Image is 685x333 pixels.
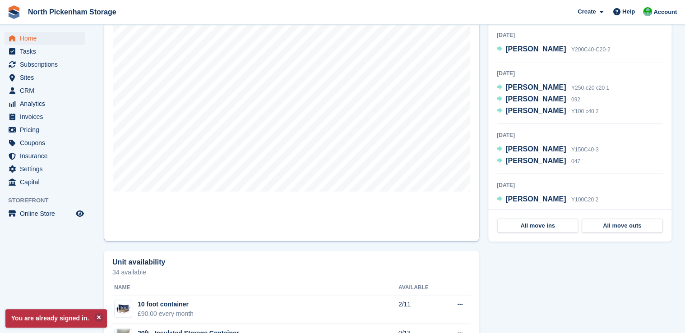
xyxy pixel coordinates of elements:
[5,309,107,328] p: You are already signed in.
[571,108,599,114] span: Y100 c40 2
[115,302,132,315] img: 10-ft-container.jpg
[653,8,677,17] span: Account
[112,269,471,275] p: 34 available
[497,144,598,155] a: [PERSON_NAME] Y150C40-3
[5,45,85,58] a: menu
[505,45,566,53] span: [PERSON_NAME]
[5,71,85,84] a: menu
[5,58,85,71] a: menu
[497,155,580,167] a: [PERSON_NAME] 047
[5,123,85,136] a: menu
[5,84,85,97] a: menu
[5,176,85,188] a: menu
[20,84,74,97] span: CRM
[571,46,611,53] span: Y200C40-C20-2
[505,195,566,203] span: [PERSON_NAME]
[20,163,74,175] span: Settings
[20,176,74,188] span: Capital
[571,146,599,153] span: Y150C40-3
[20,58,74,71] span: Subscriptions
[497,31,663,39] div: [DATE]
[7,5,21,19] img: stora-icon-8386f47178a22dfd0bd8f6a31ec36ba5ce8667c1dd55bd0f319d3a0aa187defe.svg
[20,207,74,220] span: Online Store
[5,207,85,220] a: menu
[497,105,598,117] a: [PERSON_NAME] Y100 c40 2
[5,97,85,110] a: menu
[20,137,74,149] span: Coupons
[505,157,566,164] span: [PERSON_NAME]
[20,123,74,136] span: Pricing
[497,131,663,139] div: [DATE]
[112,281,398,295] th: Name
[20,45,74,58] span: Tasks
[505,83,566,91] span: [PERSON_NAME]
[497,194,598,205] a: [PERSON_NAME] Y100C20 2
[398,281,443,295] th: Available
[497,181,663,189] div: [DATE]
[571,158,580,164] span: 047
[5,32,85,45] a: menu
[20,32,74,45] span: Home
[5,110,85,123] a: menu
[505,107,566,114] span: [PERSON_NAME]
[497,94,580,105] a: [PERSON_NAME] 092
[505,145,566,153] span: [PERSON_NAME]
[8,196,90,205] span: Storefront
[5,150,85,162] a: menu
[505,95,566,103] span: [PERSON_NAME]
[571,85,609,91] span: Y250-c20 c20 1
[104,7,479,242] a: Map
[5,137,85,149] a: menu
[643,7,652,16] img: Chris Gulliver
[497,82,609,94] a: [PERSON_NAME] Y250-c20 c20 1
[20,150,74,162] span: Insurance
[112,258,165,266] h2: Unit availability
[582,219,662,233] a: All move outs
[138,309,194,319] div: £90.00 every month
[497,219,578,233] a: All move ins
[20,71,74,84] span: Sites
[5,163,85,175] a: menu
[138,300,194,309] div: 10 foot container
[578,7,596,16] span: Create
[398,295,443,324] td: 2/11
[24,5,120,19] a: North Pickenham Storage
[74,208,85,219] a: Preview store
[20,110,74,123] span: Invoices
[20,97,74,110] span: Analytics
[497,69,663,78] div: [DATE]
[497,44,610,55] a: [PERSON_NAME] Y200C40-C20-2
[571,196,598,203] span: Y100C20 2
[622,7,635,16] span: Help
[571,96,580,103] span: 092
